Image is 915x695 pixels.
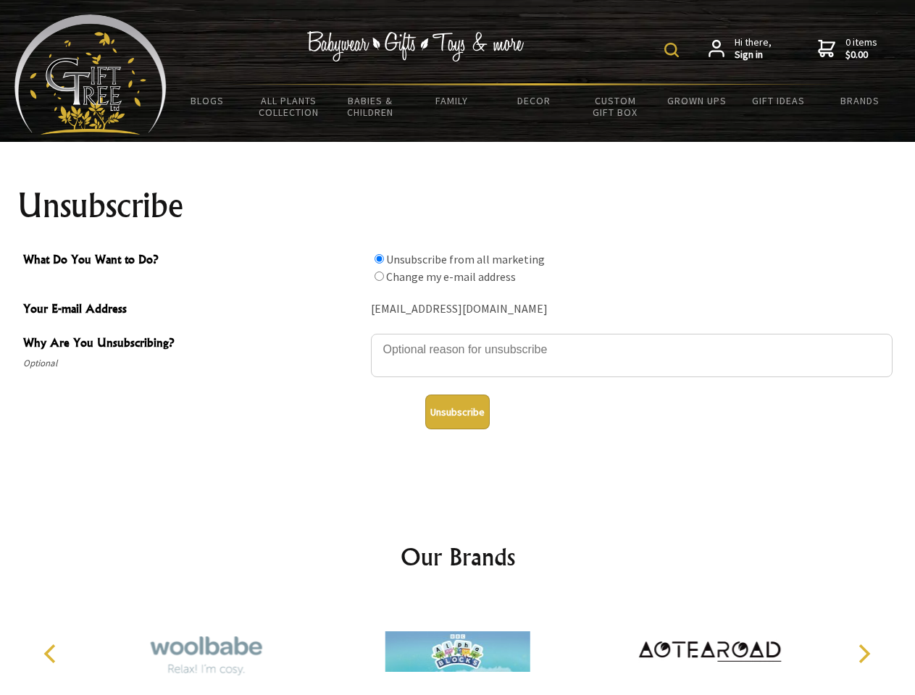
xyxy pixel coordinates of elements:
a: Gift Ideas [738,85,819,116]
label: Change my e-mail address [386,269,516,284]
textarea: Why Are You Unsubscribing? [371,334,893,377]
div: [EMAIL_ADDRESS][DOMAIN_NAME] [371,298,893,321]
span: What Do You Want to Do? [23,250,364,271]
img: product search [664,43,679,57]
label: Unsubscribe from all marketing [386,252,545,266]
button: Next [848,638,880,670]
a: BLOGS [167,85,248,116]
a: Decor [493,85,575,116]
input: What Do You Want to Do? [375,271,384,281]
a: Family [411,85,493,116]
span: 0 items [845,35,877,62]
img: Babyware - Gifts - Toys and more... [14,14,167,135]
button: Previous [36,638,68,670]
span: Hi there, [735,36,772,62]
h2: Our Brands [29,539,887,574]
h1: Unsubscribe [17,188,898,223]
strong: Sign in [735,49,772,62]
button: Unsubscribe [425,395,490,429]
strong: $0.00 [845,49,877,62]
span: Optional [23,355,364,372]
a: Babies & Children [330,85,411,127]
span: Your E-mail Address [23,300,364,321]
a: 0 items$0.00 [818,36,877,62]
span: Why Are You Unsubscribing? [23,334,364,355]
a: Brands [819,85,901,116]
a: Hi there,Sign in [709,36,772,62]
a: Custom Gift Box [575,85,656,127]
img: Babywear - Gifts - Toys & more [307,31,525,62]
a: All Plants Collection [248,85,330,127]
input: What Do You Want to Do? [375,254,384,264]
a: Grown Ups [656,85,738,116]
